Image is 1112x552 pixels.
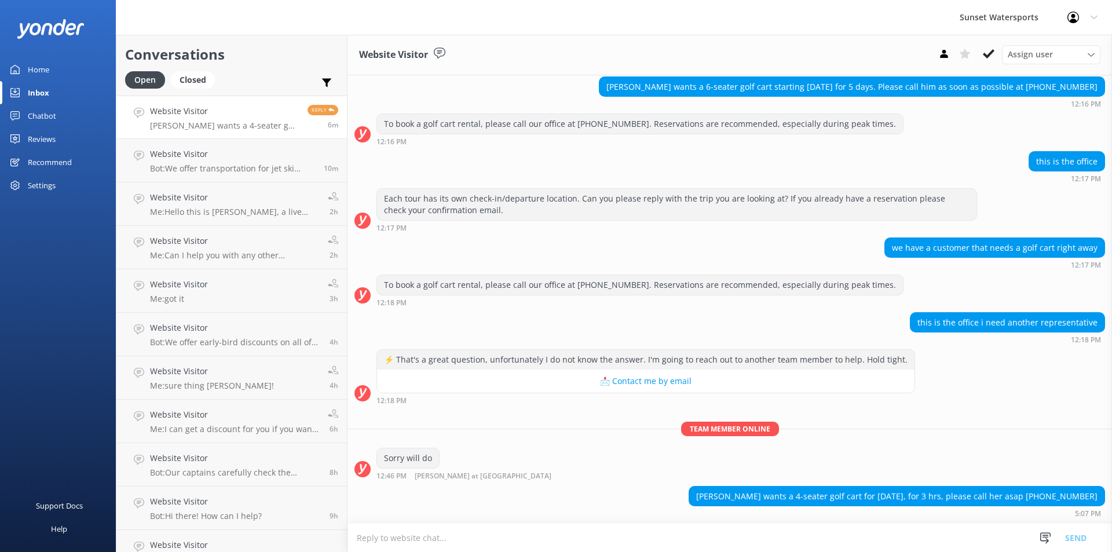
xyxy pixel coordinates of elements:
[150,452,321,465] h4: Website Visitor
[116,269,347,313] a: Website VisitorMe:got it3h
[116,400,347,443] a: Website VisitorMe:I can get a discount for you if you want to go in the morning. Please give me a...
[150,467,321,478] p: Bot: Our captains carefully check the weather on the day of your trip. If conditions are unsafe, ...
[330,250,338,260] span: 01:37pm 10-Aug-2025 (UTC -05:00) America/Cancun
[328,120,338,130] span: 04:07pm 10-Aug-2025 (UTC -05:00) America/Cancun
[150,250,319,261] p: Me: Can I help you with any other questions?
[1075,510,1101,517] strong: 5:07 PM
[330,511,338,521] span: 06:57am 10-Aug-2025 (UTC -05:00) America/Cancun
[681,422,779,436] span: Team member online
[377,275,903,295] div: To book a golf cart rental, please call our office at [PHONE_NUMBER]. Reservations are recommende...
[376,397,407,404] strong: 12:18 PM
[308,105,338,115] span: Reply
[125,73,171,86] a: Open
[376,299,407,306] strong: 12:18 PM
[150,148,315,160] h4: Website Visitor
[28,174,56,197] div: Settings
[17,19,84,38] img: yonder-white-logo.png
[884,261,1105,269] div: 11:17am 10-Aug-2025 (UTC -05:00) America/Cancun
[330,381,338,390] span: 11:50am 10-Aug-2025 (UTC -05:00) America/Cancun
[330,424,338,434] span: 10:01am 10-Aug-2025 (UTC -05:00) America/Cancun
[150,163,315,174] p: Bot: We offer transportation for jet ski tours based on availability. To arrange transportation, ...
[377,114,903,134] div: To book a golf cart rental, please call our office at [PHONE_NUMBER]. Reservations are recommende...
[150,321,321,334] h4: Website Visitor
[330,207,338,217] span: 02:07pm 10-Aug-2025 (UTC -05:00) America/Cancun
[171,73,221,86] a: Closed
[150,408,319,421] h4: Website Visitor
[377,448,439,468] div: Sorry will do
[376,473,407,480] strong: 12:46 PM
[359,47,428,63] h3: Website Visitor
[1029,152,1104,171] div: this is the office
[377,370,915,393] button: 📩 Contact me by email
[689,487,1104,506] div: [PERSON_NAME] wants a 4-seater golf cart for [DATE], for 3 hrs, please call her asap [PHONE_NUMBER]
[330,337,338,347] span: 12:10pm 10-Aug-2025 (UTC -05:00) America/Cancun
[1029,174,1105,182] div: 11:17am 10-Aug-2025 (UTC -05:00) America/Cancun
[116,313,347,356] a: Website VisitorBot:We offer early-bird discounts on all of our morning trips. When you book direc...
[376,138,407,145] strong: 12:16 PM
[125,71,165,89] div: Open
[376,396,915,404] div: 11:18am 10-Aug-2025 (UTC -05:00) America/Cancun
[150,191,319,204] h4: Website Visitor
[150,539,317,551] h4: Website Visitor
[599,100,1105,108] div: 11:16am 10-Aug-2025 (UTC -05:00) America/Cancun
[376,137,904,145] div: 11:16am 10-Aug-2025 (UTC -05:00) America/Cancun
[171,71,215,89] div: Closed
[330,294,338,304] span: 12:32pm 10-Aug-2025 (UTC -05:00) America/Cancun
[150,294,208,304] p: Me: got it
[36,494,83,517] div: Support Docs
[1071,176,1101,182] strong: 12:17 PM
[150,424,319,434] p: Me: I can get a discount for you if you want to go in the morning. Please give me a call at [PHON...
[150,381,274,391] p: Me: sure thing [PERSON_NAME]!
[376,225,407,232] strong: 12:17 PM
[28,58,49,81] div: Home
[116,96,347,139] a: Website Visitor[PERSON_NAME] wants a 4-seater golf cart for [DATE], for 3 hrs, please call her as...
[376,298,904,306] div: 11:18am 10-Aug-2025 (UTC -05:00) America/Cancun
[150,495,262,508] h4: Website Visitor
[150,207,319,217] p: Me: Hello this is [PERSON_NAME], a live agent. Can I help you?
[1071,262,1101,269] strong: 12:17 PM
[116,356,347,400] a: Website VisitorMe:sure thing [PERSON_NAME]!4h
[330,467,338,477] span: 07:46am 10-Aug-2025 (UTC -05:00) America/Cancun
[1071,337,1101,343] strong: 12:18 PM
[1002,45,1100,64] div: Assign User
[415,473,551,480] span: [PERSON_NAME] at [GEOGRAPHIC_DATA]
[599,77,1104,97] div: [PERSON_NAME] wants a 6-seater golf cart starting [DATE] for 5 days. Please call him as soon as p...
[910,335,1105,343] div: 11:18am 10-Aug-2025 (UTC -05:00) America/Cancun
[116,443,347,487] a: Website VisitorBot:Our captains carefully check the weather on the day of your trip. If condition...
[150,235,319,247] h4: Website Visitor
[150,105,299,118] h4: Website Visitor
[1071,101,1101,108] strong: 12:16 PM
[885,238,1104,258] div: we have a customer that needs a golf cart right away
[125,43,338,65] h2: Conversations
[150,365,274,378] h4: Website Visitor
[116,182,347,226] a: Website VisitorMe:Hello this is [PERSON_NAME], a live agent. Can I help you?2h
[910,313,1104,332] div: this is the office i need another representative
[150,120,299,131] p: [PERSON_NAME] wants a 4-seater golf cart for [DATE], for 3 hrs, please call her asap [PHONE_NUMBER]
[150,278,208,291] h4: Website Visitor
[116,487,347,530] a: Website VisitorBot:Hi there! How can I help?9h
[376,471,589,480] div: 11:46am 10-Aug-2025 (UTC -05:00) America/Cancun
[116,139,347,182] a: Website VisitorBot:We offer transportation for jet ski tours based on availability. To arrange tr...
[116,226,347,269] a: Website VisitorMe:Can I help you with any other questions?2h
[28,104,56,127] div: Chatbot
[377,350,915,370] div: ⚡ That's a great question, unfortunately I do not know the answer. I'm going to reach out to anot...
[150,337,321,348] p: Bot: We offer early-bird discounts on all of our morning trips. When you book direct, we guarante...
[377,189,976,220] div: Each tour has its own check-in/departure location. Can you please reply with the trip you are loo...
[28,127,56,151] div: Reviews
[1008,48,1053,61] span: Assign user
[51,517,67,540] div: Help
[376,224,977,232] div: 11:17am 10-Aug-2025 (UTC -05:00) America/Cancun
[150,511,262,521] p: Bot: Hi there! How can I help?
[28,81,49,104] div: Inbox
[689,509,1105,517] div: 04:07pm 10-Aug-2025 (UTC -05:00) America/Cancun
[28,151,72,174] div: Recommend
[324,163,338,173] span: 04:03pm 10-Aug-2025 (UTC -05:00) America/Cancun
